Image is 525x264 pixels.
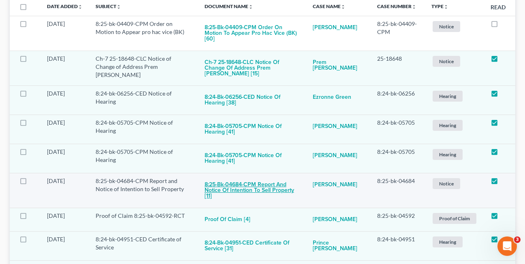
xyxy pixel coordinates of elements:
a: Date Addedunfold_more [47,3,83,9]
td: 8:24-bk-05705-CPM Notice of Hearing [89,144,198,173]
i: unfold_more [412,4,416,9]
a: [PERSON_NAME] [313,177,357,193]
td: [DATE] [41,51,89,85]
td: 8:24-bk-04951 [371,231,425,260]
td: 8:24-bk-06256 [371,85,425,115]
i: unfold_more [341,4,346,9]
a: [PERSON_NAME] [313,20,357,36]
span: Notice [433,178,460,189]
a: Hearing [431,235,478,249]
td: 8:25-bk-04684 [371,173,425,208]
i: unfold_more [116,4,121,9]
label: Read [491,3,506,11]
td: 8:25-bk-04684-CPM Report and Notice of Intention to Sell Property [89,173,198,208]
span: Notice [433,56,460,67]
td: 8:25-bk-04409-CPM Order on Motion to Appear pro hac vice (BK) [89,16,198,51]
td: [DATE] [41,231,89,260]
button: 8:24-bk-05705-CPM Notice of Hearing [41] [205,148,300,170]
span: 3 [514,236,521,243]
span: Hearing [433,120,463,131]
i: unfold_more [444,4,448,9]
td: 8:25-bk-04409-CPM [371,16,425,51]
td: [DATE] [41,115,89,144]
td: 25-18648 [371,51,425,85]
td: 8:24-bk-06256-CED Notice of Hearing [89,85,198,115]
button: 8:24-bk-04951-CED Certificate of Service [31] [205,235,300,257]
button: 8:25-bk-04409-CPM Order on Motion to Appear pro hac vice (BK) [60] [205,20,300,47]
td: 8:24-bk-05705 [371,115,425,144]
span: Notice [433,21,460,32]
a: Prince [PERSON_NAME] [313,235,364,257]
td: Ch-7 25-18648-CLC Notice of Change of Address Prem [PERSON_NAME] [89,51,198,85]
a: Hearing [431,89,478,103]
button: Proof of Claim [4] [205,212,250,228]
a: [PERSON_NAME] [313,119,357,135]
span: Hearing [433,149,463,160]
td: [DATE] [41,173,89,208]
iframe: Intercom live chat [497,236,517,256]
a: Case Numberunfold_more [377,3,416,9]
a: [PERSON_NAME] [313,148,357,164]
a: Subjectunfold_more [96,3,121,9]
i: unfold_more [78,4,83,9]
td: 8:25-bk-04592 [371,208,425,231]
a: Case Nameunfold_more [313,3,346,9]
a: Prem [PERSON_NAME] [313,55,364,77]
span: Proof of Claim [433,213,476,224]
td: 8:24-bk-05705 [371,144,425,173]
a: Document Nameunfold_more [205,3,253,9]
span: Hearing [433,236,463,247]
button: Ch-7 25-18648-CLC Notice of Change of Address Prem [PERSON_NAME] [15] [205,55,300,82]
button: 8:24-bk-05705-CPM Notice of Hearing [41] [205,119,300,141]
a: Notice [431,55,478,68]
td: [DATE] [41,85,89,115]
button: 8:25-bk-04684-CPM Report and Notice of Intention to Sell Property [11] [205,177,300,204]
a: Hearing [431,119,478,132]
a: Hearing [431,148,478,161]
button: 8:24-bk-06256-CED Notice of Hearing [38] [205,89,300,111]
td: [DATE] [41,208,89,231]
a: Ezronne Green [313,89,351,106]
a: Notice [431,20,478,33]
td: 8:24-bk-04951-CED Certificate of Service [89,231,198,260]
td: Proof of Claim 8:25-bk-04592-RCT [89,208,198,231]
a: [PERSON_NAME] [313,212,357,228]
a: Proof of Claim [431,212,478,225]
span: Hearing [433,91,463,102]
a: Notice [431,177,478,190]
td: [DATE] [41,144,89,173]
i: unfold_more [248,4,253,9]
td: [DATE] [41,16,89,51]
td: 8:24-bk-05705-CPM Notice of Hearing [89,115,198,144]
a: Typeunfold_more [431,3,448,9]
